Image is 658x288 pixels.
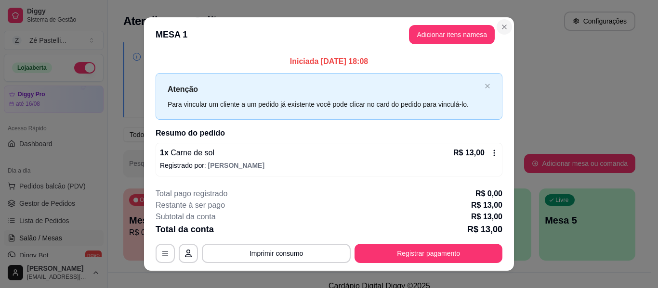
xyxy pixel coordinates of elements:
[168,83,481,95] p: Atenção
[160,161,498,170] p: Registrado por:
[156,188,227,200] p: Total pago registrado
[168,99,481,110] div: Para vincular um cliente a um pedido já existente você pode clicar no card do pedido para vinculá...
[156,200,225,211] p: Restante à ser pago
[471,211,502,223] p: R$ 13,00
[471,200,502,211] p: R$ 13,00
[156,211,216,223] p: Subtotal da conta
[156,127,502,139] h2: Resumo do pedido
[156,56,502,67] p: Iniciada [DATE] 18:08
[409,25,495,44] button: Adicionar itens namesa
[467,223,502,236] p: R$ 13,00
[160,147,214,159] p: 1 x
[497,19,512,35] button: Close
[156,223,214,236] p: Total da conta
[355,244,502,263] button: Registrar pagamento
[485,83,490,89] span: close
[453,147,485,159] p: R$ 13,00
[202,244,351,263] button: Imprimir consumo
[208,162,264,169] span: [PERSON_NAME]
[144,17,514,52] header: MESA 1
[485,83,490,89] button: close
[475,188,502,200] p: R$ 0,00
[169,149,214,157] span: Carne de sol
